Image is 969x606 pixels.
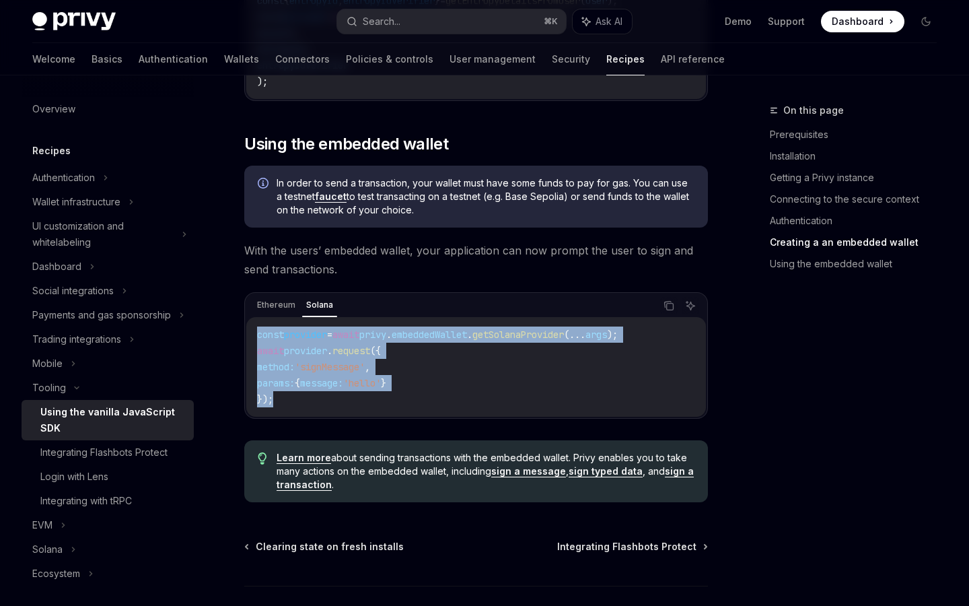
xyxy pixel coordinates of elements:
a: API reference [661,43,725,75]
span: ( [564,329,569,341]
span: ); [257,75,268,88]
div: UI customization and whitelabeling [32,218,174,250]
a: Integrating Flashbots Protect [557,540,707,553]
div: Wallet infrastructure [32,194,120,210]
span: await [257,345,284,357]
div: Ethereum [253,297,299,313]
span: } [381,377,386,389]
span: }); [257,393,273,405]
svg: Tip [258,452,267,465]
span: ({ [370,345,381,357]
span: await [332,329,359,341]
span: method: [257,361,295,373]
a: Authentication [770,210,947,232]
span: params: [257,377,295,389]
div: Payments and gas sponsorship [32,307,171,323]
span: 'signMessage' [295,361,365,373]
div: Ecosystem [32,566,80,582]
span: , [365,361,370,373]
a: Integrating Flashbots Protect [22,440,194,465]
div: Solana [32,541,63,558]
a: Getting a Privy instance [770,167,947,189]
div: Social integrations [32,283,114,299]
a: Basics [92,43,122,75]
a: Login with Lens [22,465,194,489]
a: Policies & controls [346,43,433,75]
button: Copy the contents from the code block [660,297,678,314]
span: provider [284,345,327,357]
a: Using the vanilla JavaScript SDK [22,400,194,440]
span: Clearing state on fresh installs [256,540,404,553]
a: User management [450,43,536,75]
a: Clearing state on fresh installs [246,540,404,553]
a: Wallets [224,43,259,75]
div: Login with Lens [40,469,108,485]
div: Trading integrations [32,331,121,347]
button: Toggle dark mode [915,11,937,32]
a: Dashboard [821,11,904,32]
span: . [327,345,332,357]
a: Security [552,43,590,75]
a: Using the embedded wallet [770,253,947,275]
span: message: [300,377,343,389]
div: EVM [32,517,52,533]
button: Search...⌘K [337,9,565,34]
div: Authentication [32,170,95,186]
div: Mobile [32,356,63,372]
a: Recipes [606,43,645,75]
button: Ask AI [682,297,699,314]
img: dark logo [32,12,116,31]
div: Tooling [32,380,66,396]
a: faucet [315,191,347,203]
a: Authentication [139,43,208,75]
span: With the users’ embedded wallet, your application can now prompt the user to sign and send transa... [244,241,708,279]
span: { [295,377,300,389]
span: . [467,329,472,341]
div: Dashboard [32,259,81,275]
div: Overview [32,101,75,117]
div: Solana [302,297,337,313]
span: In order to send a transaction, your wallet must have some funds to pay for gas. You can use a te... [277,176,694,217]
span: provider [284,329,327,341]
span: Dashboard [832,15,884,28]
span: Using the embedded wallet [244,133,448,155]
h5: Recipes [32,143,71,159]
span: . [386,329,392,341]
span: request [332,345,370,357]
span: ... [569,329,585,341]
span: getSolanaProvider [472,329,564,341]
div: Integrating Flashbots Protect [40,444,168,461]
a: Support [768,15,805,28]
span: 'hello' [343,377,381,389]
a: Creating a an embedded wallet [770,232,947,253]
span: ⌘ K [544,16,558,27]
span: Ask AI [596,15,622,28]
div: Search... [363,13,400,30]
a: Learn more [277,452,331,464]
span: On this page [783,102,844,119]
span: ); [607,329,618,341]
div: Using the vanilla JavaScript SDK [40,404,186,436]
a: Integrating with tRPC [22,489,194,513]
a: Installation [770,145,947,167]
span: Integrating Flashbots Protect [557,540,696,553]
span: privy [359,329,386,341]
a: Connectors [275,43,330,75]
a: Demo [725,15,752,28]
span: = [327,329,332,341]
svg: Info [258,178,271,191]
a: Prerequisites [770,124,947,145]
span: embeddedWallet [392,329,467,341]
div: Integrating with tRPC [40,493,132,509]
button: Ask AI [573,9,632,34]
span: const [257,329,284,341]
a: Connecting to the secure context [770,189,947,210]
a: sign typed data [569,465,643,477]
a: sign a message [491,465,566,477]
a: Welcome [32,43,75,75]
span: args [585,329,607,341]
a: Overview [22,97,194,121]
span: about sending transactions with the embedded wallet. Privy enables you to take many actions on th... [277,451,694,492]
